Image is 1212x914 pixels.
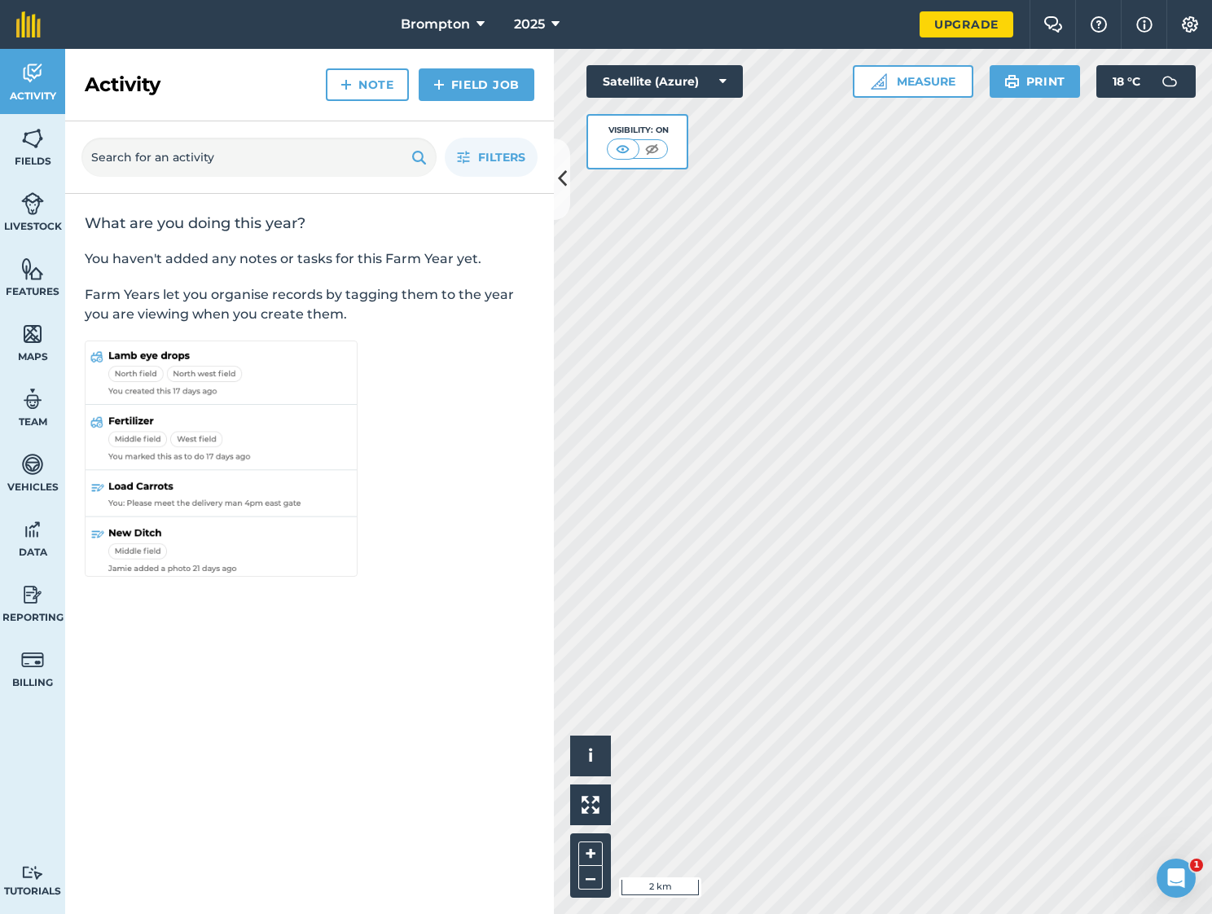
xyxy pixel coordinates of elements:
[1043,16,1063,33] img: Two speech bubbles overlapping with the left bubble in the forefront
[1004,72,1020,91] img: svg+xml;base64,PHN2ZyB4bWxucz0iaHR0cDovL3d3dy53My5vcmcvMjAwMC9zdmciIHdpZHRoPSIxOSIgaGVpZ2h0PSIyNC...
[642,141,662,157] img: svg+xml;base64,PHN2ZyB4bWxucz0iaHR0cDovL3d3dy53My5vcmcvMjAwMC9zdmciIHdpZHRoPSI1MCIgaGVpZ2h0PSI0MC...
[21,387,44,411] img: svg+xml;base64,PD94bWwgdmVyc2lvbj0iMS4wIiBlbmNvZGluZz0idXRmLTgiPz4KPCEtLSBHZW5lcmF0b3I6IEFkb2JlIE...
[21,61,44,86] img: svg+xml;base64,PD94bWwgdmVyc2lvbj0iMS4wIiBlbmNvZGluZz0idXRmLTgiPz4KPCEtLSBHZW5lcmF0b3I6IEFkb2JlIE...
[21,322,44,346] img: svg+xml;base64,PHN2ZyB4bWxucz0iaHR0cDovL3d3dy53My5vcmcvMjAwMC9zdmciIHdpZHRoPSI1NiIgaGVpZ2h0PSI2MC...
[478,148,525,166] span: Filters
[21,582,44,607] img: svg+xml;base64,PD94bWwgdmVyc2lvbj0iMS4wIiBlbmNvZGluZz0idXRmLTgiPz4KPCEtLSBHZW5lcmF0b3I6IEFkb2JlIE...
[920,11,1013,37] a: Upgrade
[21,126,44,151] img: svg+xml;base64,PHN2ZyB4bWxucz0iaHR0cDovL3d3dy53My5vcmcvMjAwMC9zdmciIHdpZHRoPSI1NiIgaGVpZ2h0PSI2MC...
[445,138,538,177] button: Filters
[1190,859,1203,872] span: 1
[1113,65,1140,98] span: 18 ° C
[85,285,534,324] p: Farm Years let you organise records by tagging them to the year you are viewing when you create t...
[419,68,534,101] a: Field Job
[871,73,887,90] img: Ruler icon
[21,452,44,477] img: svg+xml;base64,PD94bWwgdmVyc2lvbj0iMS4wIiBlbmNvZGluZz0idXRmLTgiPz4KPCEtLSBHZW5lcmF0b3I6IEFkb2JlIE...
[1153,65,1186,98] img: svg+xml;base64,PD94bWwgdmVyc2lvbj0iMS4wIiBlbmNvZGluZz0idXRmLTgiPz4KPCEtLSBHZW5lcmF0b3I6IEFkb2JlIE...
[85,249,534,269] p: You haven't added any notes or tasks for this Farm Year yet.
[853,65,973,98] button: Measure
[21,865,44,881] img: svg+xml;base64,PD94bWwgdmVyc2lvbj0iMS4wIiBlbmNvZGluZz0idXRmLTgiPz4KPCEtLSBHZW5lcmF0b3I6IEFkb2JlIE...
[578,841,603,866] button: +
[401,15,470,34] span: Brompton
[326,68,409,101] a: Note
[613,141,633,157] img: svg+xml;base64,PHN2ZyB4bWxucz0iaHR0cDovL3d3dy53My5vcmcvMjAwMC9zdmciIHdpZHRoPSI1MCIgaGVpZ2h0PSI0MC...
[586,65,743,98] button: Satellite (Azure)
[21,191,44,216] img: svg+xml;base64,PD94bWwgdmVyc2lvbj0iMS4wIiBlbmNvZGluZz0idXRmLTgiPz4KPCEtLSBHZW5lcmF0b3I6IEFkb2JlIE...
[607,124,669,137] div: Visibility: On
[582,796,599,814] img: Four arrows, one pointing top left, one top right, one bottom right and the last bottom left
[340,75,352,94] img: svg+xml;base64,PHN2ZyB4bWxucz0iaHR0cDovL3d3dy53My5vcmcvMjAwMC9zdmciIHdpZHRoPSIxNCIgaGVpZ2h0PSIyNC...
[21,517,44,542] img: svg+xml;base64,PD94bWwgdmVyc2lvbj0iMS4wIiBlbmNvZGluZz0idXRmLTgiPz4KPCEtLSBHZW5lcmF0b3I6IEFkb2JlIE...
[578,866,603,890] button: –
[21,257,44,281] img: svg+xml;base64,PHN2ZyB4bWxucz0iaHR0cDovL3d3dy53My5vcmcvMjAwMC9zdmciIHdpZHRoPSI1NiIgaGVpZ2h0PSI2MC...
[85,213,534,233] h2: What are you doing this year?
[85,72,160,98] h2: Activity
[433,75,445,94] img: svg+xml;base64,PHN2ZyB4bWxucz0iaHR0cDovL3d3dy53My5vcmcvMjAwMC9zdmciIHdpZHRoPSIxNCIgaGVpZ2h0PSIyNC...
[1180,16,1200,33] img: A cog icon
[1136,15,1153,34] img: svg+xml;base64,PHN2ZyB4bWxucz0iaHR0cDovL3d3dy53My5vcmcvMjAwMC9zdmciIHdpZHRoPSIxNyIgaGVpZ2h0PSIxNy...
[1157,859,1196,898] iframe: Intercom live chat
[990,65,1081,98] button: Print
[21,648,44,672] img: svg+xml;base64,PD94bWwgdmVyc2lvbj0iMS4wIiBlbmNvZGluZz0idXRmLTgiPz4KPCEtLSBHZW5lcmF0b3I6IEFkb2JlIE...
[411,147,427,167] img: svg+xml;base64,PHN2ZyB4bWxucz0iaHR0cDovL3d3dy53My5vcmcvMjAwMC9zdmciIHdpZHRoPSIxOSIgaGVpZ2h0PSIyNC...
[588,745,593,766] span: i
[16,11,41,37] img: fieldmargin Logo
[81,138,437,177] input: Search for an activity
[1096,65,1196,98] button: 18 °C
[1089,16,1109,33] img: A question mark icon
[514,15,545,34] span: 2025
[570,736,611,776] button: i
